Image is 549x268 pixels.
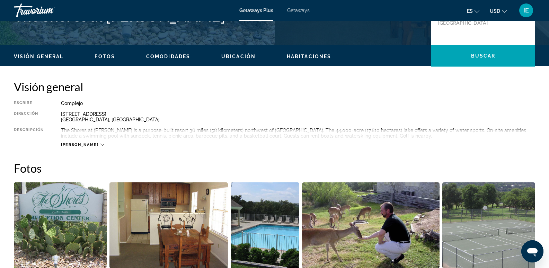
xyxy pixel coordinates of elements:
span: es [467,8,473,14]
a: Travorium [14,1,83,19]
span: USD [490,8,500,14]
button: [PERSON_NAME] [61,142,104,147]
button: Buscar [431,45,535,67]
span: [PERSON_NAME] [61,142,98,147]
span: Ubicación [221,54,256,59]
button: Visión general [14,53,63,60]
a: Getaways [287,8,310,13]
button: Change currency [490,6,507,16]
span: Habitaciones [287,54,331,59]
span: Visión general [14,54,63,59]
button: Habitaciones [287,53,331,60]
span: Comodidades [146,54,190,59]
button: Comodidades [146,53,190,60]
h2: Visión general [14,80,535,94]
iframe: Botón para iniciar la ventana de mensajería [521,240,543,262]
div: Dirección [14,111,44,122]
span: Buscar [471,53,496,59]
span: IE [523,7,529,14]
h2: Fotos [14,161,535,175]
button: User Menu [517,3,535,18]
button: Fotos [95,53,115,60]
div: The Shores at [PERSON_NAME] is a purpose-built resort 36 miles (58 kilometers) northwest of [GEOG... [61,128,535,139]
div: [STREET_ADDRESS] [GEOGRAPHIC_DATA], [GEOGRAPHIC_DATA] [61,111,535,122]
div: Descripción [14,128,44,139]
button: Change language [467,6,479,16]
div: Escribe [14,101,44,106]
div: Complejo [61,101,535,106]
a: Getaways Plus [239,8,273,13]
span: Fotos [95,54,115,59]
button: Ubicación [221,53,256,60]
